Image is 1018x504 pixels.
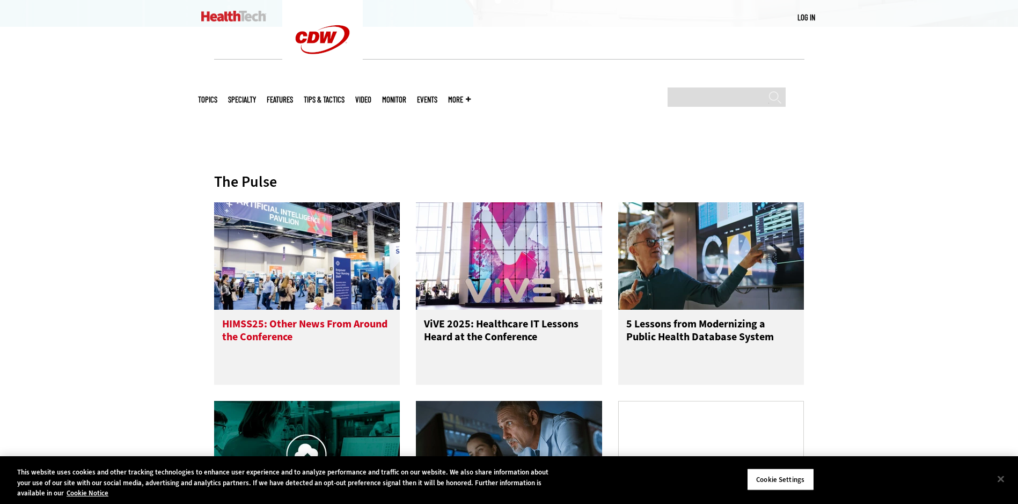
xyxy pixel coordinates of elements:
a: HIMSS exhibit floor HIMSS25: Other News From Around the Conference [214,202,400,385]
div: User menu [797,12,815,23]
h3: 5 Lessons from Modernizing a Public Health Database System [626,318,796,361]
a: Events [417,96,437,104]
img: ViVE logo [416,202,602,310]
div: This website uses cookies and other tracking technologies to enhance user experience and to analy... [17,467,560,499]
img: scientist explains data on big screen [618,202,804,310]
a: CDW [282,71,363,82]
button: Close [989,467,1013,491]
iframe: advertisement [314,76,705,124]
a: MonITor [382,96,406,104]
span: Topics [198,96,217,104]
h3: HIMSS25: Other News From Around the Conference [222,318,392,361]
a: scientist explains data on big screen 5 Lessons from Modernizing a Public Health Database System [618,202,804,385]
a: Video [355,96,371,104]
span: Specialty [228,96,256,104]
span: More [448,96,471,104]
a: Features [267,96,293,104]
h3: ViVE 2025: Healthcare IT Lessons Heard at the Conference [424,318,594,361]
a: Log in [797,12,815,22]
a: More information about your privacy [67,488,108,498]
a: Tips & Tactics [304,96,345,104]
div: The Pulse [214,172,804,191]
button: Cookie Settings [747,468,814,491]
img: Home [201,11,266,21]
img: HIMSS exhibit floor [214,202,400,310]
a: ViVE logo ViVE 2025: Healthcare IT Lessons Heard at the Conference [416,202,602,385]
